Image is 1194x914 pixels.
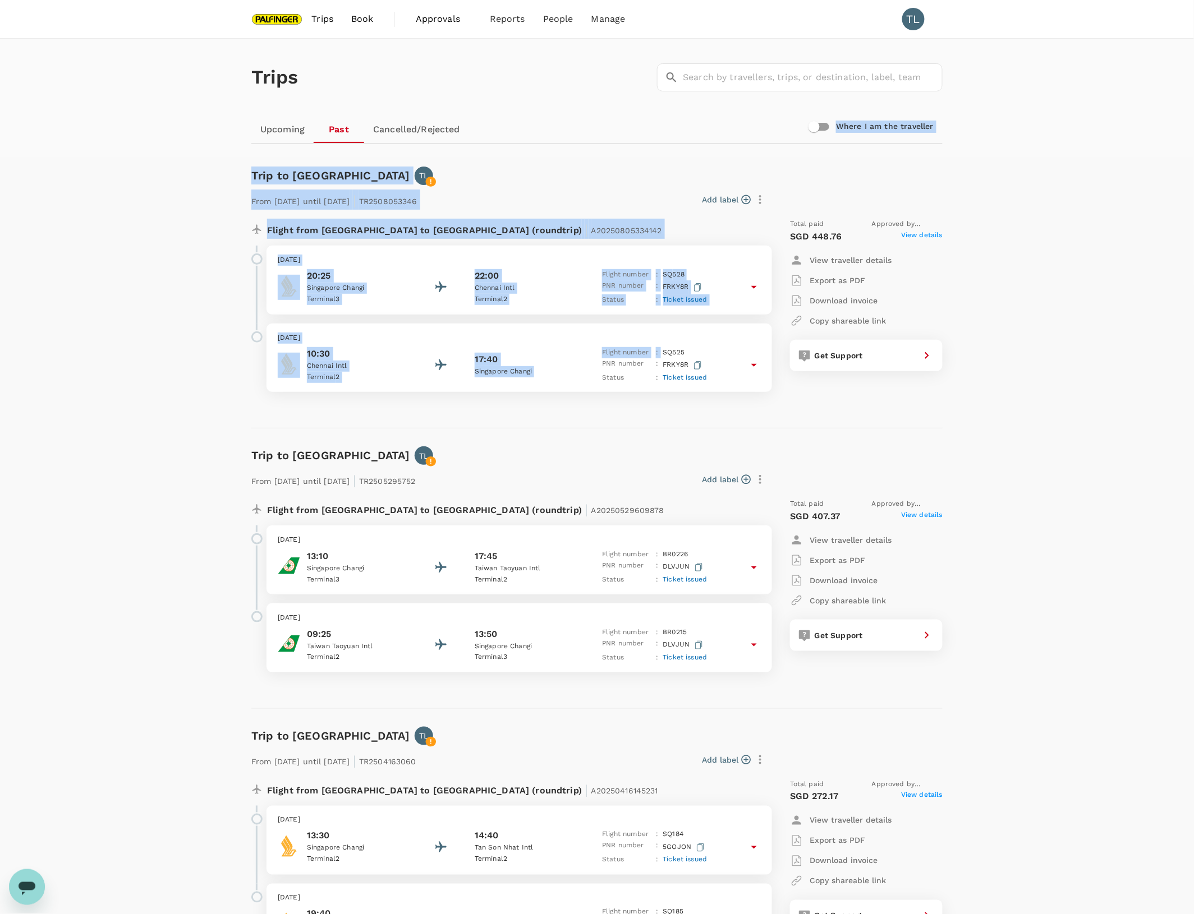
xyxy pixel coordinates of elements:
[307,627,408,641] p: 09:25
[901,510,943,523] span: View details
[278,333,761,344] p: [DATE]
[810,555,866,566] p: Export as PDF
[602,372,651,384] p: Status
[602,627,651,638] p: Flight number
[790,230,842,243] p: SGD 448.76
[656,638,658,652] p: :
[815,631,863,640] span: Get Support
[790,510,841,523] p: SGD 407.37
[307,843,408,854] p: Singapore Changi
[475,652,576,663] p: Terminal 3
[663,549,688,560] p: BR 0226
[663,347,685,358] p: SQ 525
[278,612,761,624] p: [DATE]
[656,372,658,384] p: :
[475,366,576,377] p: Singapore Changi
[419,170,428,181] p: TL
[663,560,705,574] p: DLVJUN
[656,358,658,372] p: :
[591,786,658,795] span: A20250416145231
[475,641,576,652] p: Singapore Changi
[314,116,364,143] a: Past
[790,250,892,270] button: View traveller details
[790,311,887,331] button: Copy shareable link
[251,190,417,210] p: From [DATE] until [DATE] TR2508053346
[307,550,408,563] p: 13:10
[790,830,866,851] button: Export as PDF
[901,790,943,804] span: View details
[416,12,472,26] span: Approvals
[872,219,943,230] span: Approved by
[475,829,499,843] p: 14:40
[419,450,428,461] p: TL
[475,550,498,563] p: 17:45
[475,283,576,294] p: Chennai Intl
[602,574,651,585] p: Status
[810,575,878,586] p: Download invoice
[901,230,943,243] span: View details
[9,869,45,905] iframe: Button to launch messaging window
[307,829,408,843] p: 13:30
[815,351,863,360] span: Get Support
[307,641,408,652] p: Taiwan Taoyuan Intl
[307,269,408,283] p: 20:25
[810,855,878,866] p: Download invoice
[490,12,525,26] span: Reports
[602,294,651,306] p: Status
[602,549,651,560] p: Flight number
[475,294,576,305] p: Terminal 2
[810,835,866,846] p: Export as PDF
[663,575,708,583] span: Ticket issued
[790,810,892,830] button: View traveller details
[307,574,408,585] p: Terminal 3
[663,373,708,381] span: Ticket issued
[251,39,298,116] h1: Trips
[656,829,658,841] p: :
[278,275,300,297] img: Singapore Airlines
[251,727,410,745] h6: Trip to [GEOGRAPHIC_DATA]
[656,294,658,306] p: :
[810,295,878,306] p: Download invoice
[656,269,658,280] p: :
[810,875,887,887] p: Copy shareable link
[251,167,410,184] h6: Trip to [GEOGRAPHIC_DATA]
[663,841,707,855] p: 5GOJON
[810,534,892,546] p: View traveller details
[353,193,356,209] span: |
[591,12,626,26] span: Manage
[278,534,761,546] p: [DATE]
[267,219,662,239] p: Flight from [GEOGRAPHIC_DATA] to [GEOGRAPHIC_DATA] (roundtrip)
[278,835,300,857] img: Singapore Airlines
[790,871,887,891] button: Copy shareable link
[810,255,892,266] p: View traveller details
[543,12,573,26] span: People
[351,12,374,26] span: Book
[602,560,651,574] p: PNR number
[307,283,408,294] p: Singapore Changi
[591,506,664,515] span: A20250529609878
[419,730,428,741] p: TL
[364,116,469,143] a: Cancelled/Rejected
[902,8,925,30] div: TL
[267,498,664,519] p: Flight from [GEOGRAPHIC_DATA] to [GEOGRAPHIC_DATA] (roundtrip)
[475,353,498,366] p: 17:40
[790,270,866,290] button: Export as PDF
[475,854,576,865] p: Terminal 2
[602,347,651,358] p: Flight number
[251,446,410,464] h6: Trip to [GEOGRAPHIC_DATA]
[663,627,687,638] p: BR 0215
[278,633,300,655] img: EVA Airways
[475,627,498,641] p: 13:50
[475,269,499,283] p: 22:00
[790,590,887,611] button: Copy shareable link
[585,782,588,798] span: |
[683,63,943,91] input: Search by travellers, trips, or destination, label, team
[790,570,878,590] button: Download invoice
[790,219,824,230] span: Total paid
[663,653,708,661] span: Ticket issued
[602,841,651,855] p: PNR number
[251,7,303,31] img: Palfinger Asia Pacific Pte Ltd
[790,530,892,550] button: View traveller details
[656,627,658,638] p: :
[663,829,684,841] p: SQ 184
